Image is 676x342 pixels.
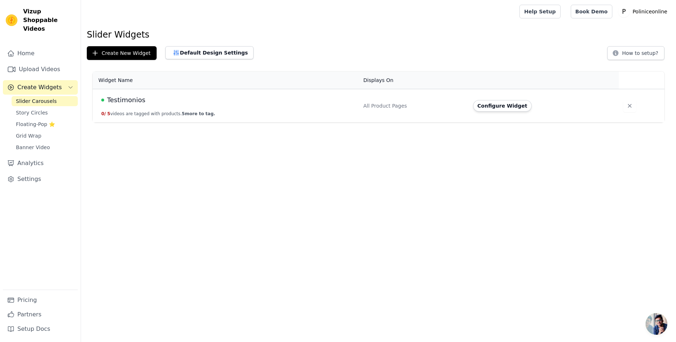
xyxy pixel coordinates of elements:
button: P Poliniceonline [618,5,670,18]
p: Poliniceonline [630,5,670,18]
a: Upload Videos [3,62,78,77]
a: Analytics [3,156,78,170]
button: Create New Widget [87,46,157,60]
a: Story Circles [12,108,78,118]
a: Partners [3,307,78,322]
span: 5 [107,111,110,116]
span: Story Circles [16,109,48,116]
span: 5 more to tag. [182,111,215,116]
a: Banner Video [12,142,78,152]
a: Slider Carousels [12,96,78,106]
a: Settings [3,172,78,186]
span: 0 / [101,111,106,116]
span: Floating-Pop ⭐ [16,121,55,128]
a: Book Demo [571,5,612,18]
span: Testimonios [107,95,145,105]
button: Delete widget [623,99,636,112]
span: Live Published [101,99,104,101]
span: Vizup Shoppable Videos [23,7,75,33]
a: How to setup? [607,51,664,58]
button: Default Design Settings [165,46,254,59]
div: All Product Pages [363,102,464,109]
a: Help Setup [519,5,560,18]
span: Create Widgets [17,83,62,92]
button: How to setup? [607,46,664,60]
a: Floating-Pop ⭐ [12,119,78,129]
a: Pricing [3,293,78,307]
button: Configure Widget [473,100,532,112]
button: Create Widgets [3,80,78,95]
img: Vizup [6,14,17,26]
span: Banner Video [16,144,50,151]
span: Grid Wrap [16,132,41,139]
div: Chat abierto [646,313,667,335]
th: Displays On [359,72,468,89]
span: Slider Carousels [16,98,57,105]
a: Grid Wrap [12,131,78,141]
h1: Slider Widgets [87,29,670,40]
th: Widget Name [93,72,359,89]
button: 0/ 5videos are tagged with products.5more to tag. [101,111,215,117]
a: Setup Docs [3,322,78,336]
text: P [622,8,626,15]
a: Home [3,46,78,61]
